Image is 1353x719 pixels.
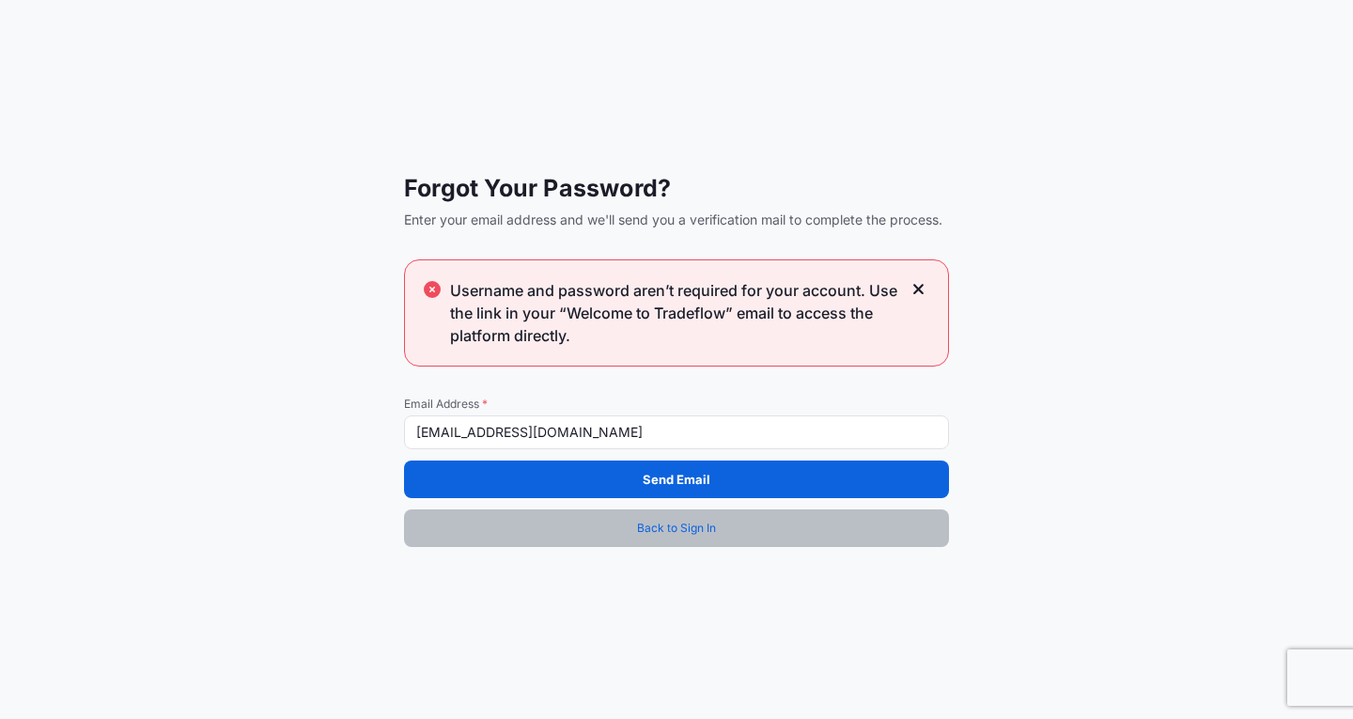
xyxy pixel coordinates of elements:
[404,173,949,203] span: Forgot Your Password?
[404,415,949,449] input: example@gmail.com
[450,279,901,347] span: Username and password aren’t required for your account. Use the link in your “Welcome to Tradeflo...
[404,461,949,498] button: Send Email
[404,509,949,547] a: Back to Sign In
[404,211,949,229] span: Enter your email address and we'll send you a verification mail to complete the process.
[404,397,949,412] span: Email Address
[637,519,716,538] span: Back to Sign In
[643,470,710,489] p: Send Email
